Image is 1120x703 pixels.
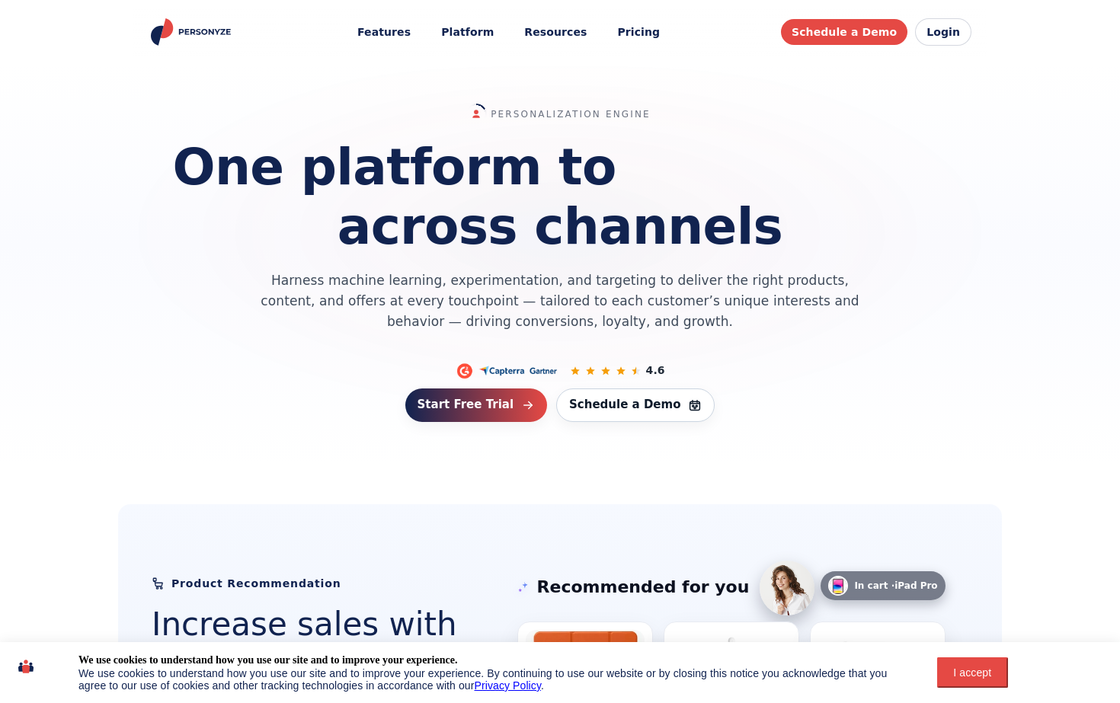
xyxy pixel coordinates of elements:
[646,363,665,379] span: 4.6
[569,399,680,411] span: Schedule a Demo
[606,18,670,46] a: Pricing
[937,657,1008,688] button: I accept
[418,399,514,411] span: Start Free Trial
[171,577,341,590] p: Product Recommendation
[537,577,750,596] h4: Recommended for you
[18,653,34,679] img: icon
[556,388,715,422] a: Schedule a Demo
[78,667,903,692] div: We use cookies to understand how you use our site and to improve your experience. By continuing t...
[430,18,504,46] a: Platform
[122,200,998,254] span: across channels
[347,18,421,46] button: Features
[760,561,814,615] div: Visitor avatar
[469,107,651,121] span: Personalization Engine
[405,388,548,422] a: Start Free Trial
[915,18,971,46] a: Login
[514,18,597,46] button: Resources
[149,18,236,46] img: Personyze
[347,18,670,46] nav: Main menu
[78,653,457,667] div: We use cookies to understand how you use our site and to improve your experience.
[247,270,873,332] p: Harness machine learning, experimentation, and targeting to deliver the right products, content, ...
[133,8,987,57] header: Personyze site header
[475,679,542,692] a: Privacy Policy
[781,19,907,45] a: Schedule a Demo
[854,581,937,590] span: In cart ·
[894,580,937,591] strong: iPad Pro
[821,571,945,600] div: Items in cart
[455,363,558,379] img: Trusted platforms
[149,18,236,46] a: Personyze home
[946,666,999,679] div: I accept
[173,141,616,194] span: One platform to
[122,363,998,379] div: Social proof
